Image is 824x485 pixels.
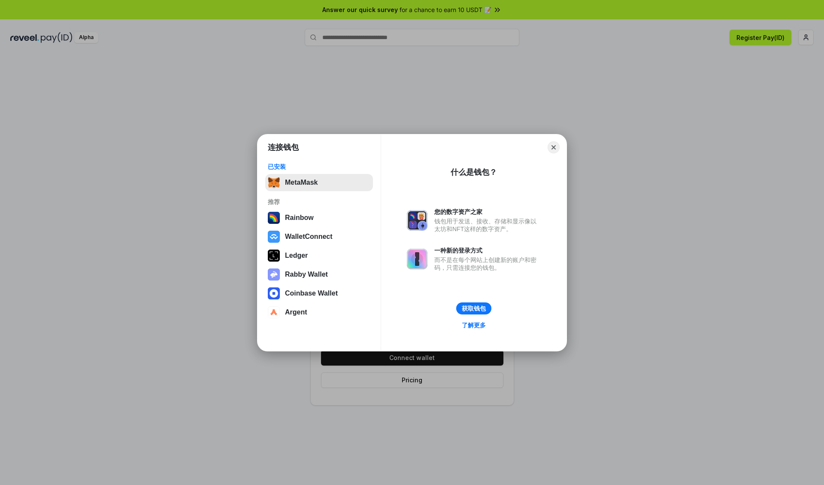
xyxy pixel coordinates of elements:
[268,198,370,206] div: 推荐
[407,249,427,269] img: svg+xml,%3Csvg%20xmlns%3D%22http%3A%2F%2Fwww.w3.org%2F2000%2Fsvg%22%20fill%3D%22none%22%20viewBox...
[407,210,427,231] img: svg+xml,%3Csvg%20xmlns%3D%22http%3A%2F%2Fwww.w3.org%2F2000%2Fsvg%22%20fill%3D%22none%22%20viewBox...
[462,321,486,329] div: 了解更多
[268,250,280,262] img: svg+xml,%3Csvg%20xmlns%3D%22http%3A%2F%2Fwww.w3.org%2F2000%2Fsvg%22%20width%3D%2228%22%20height%3...
[548,141,560,153] button: Close
[268,163,370,171] div: 已安装
[268,142,299,153] h1: 连接钱包
[285,308,307,316] div: Argent
[451,167,497,177] div: 什么是钱包？
[265,247,373,264] button: Ledger
[265,266,373,283] button: Rabby Wallet
[285,179,318,186] div: MetaMask
[285,290,338,297] div: Coinbase Wallet
[265,285,373,302] button: Coinbase Wallet
[457,320,491,331] a: 了解更多
[268,268,280,281] img: svg+xml,%3Csvg%20xmlns%3D%22http%3A%2F%2Fwww.w3.org%2F2000%2Fsvg%22%20fill%3D%22none%22%20viewBox...
[265,304,373,321] button: Argent
[434,256,541,271] div: 而不是在每个网站上创建新的账户和密码，只需连接您的钱包。
[456,302,491,314] button: 获取钱包
[265,174,373,191] button: MetaMask
[462,305,486,312] div: 获取钱包
[434,247,541,254] div: 一种新的登录方式
[285,252,308,259] div: Ledger
[268,212,280,224] img: svg+xml,%3Csvg%20width%3D%22120%22%20height%3D%22120%22%20viewBox%3D%220%200%20120%20120%22%20fil...
[268,177,280,189] img: svg+xml,%3Csvg%20fill%3D%22none%22%20height%3D%2233%22%20viewBox%3D%220%200%2035%2033%22%20width%...
[285,214,314,222] div: Rainbow
[285,233,333,241] div: WalletConnect
[434,208,541,216] div: 您的数字资产之家
[268,287,280,299] img: svg+xml,%3Csvg%20width%3D%2228%22%20height%3D%2228%22%20viewBox%3D%220%200%2028%2028%22%20fill%3D...
[268,231,280,243] img: svg+xml,%3Csvg%20width%3D%2228%22%20height%3D%2228%22%20viewBox%3D%220%200%2028%2028%22%20fill%3D...
[265,209,373,226] button: Rainbow
[268,306,280,318] img: svg+xml,%3Csvg%20width%3D%2228%22%20height%3D%2228%22%20viewBox%3D%220%200%2028%2028%22%20fill%3D...
[434,217,541,233] div: 钱包用于发送、接收、存储和显示像以太坊和NFT这样的数字资产。
[265,228,373,245] button: WalletConnect
[285,271,328,278] div: Rabby Wallet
